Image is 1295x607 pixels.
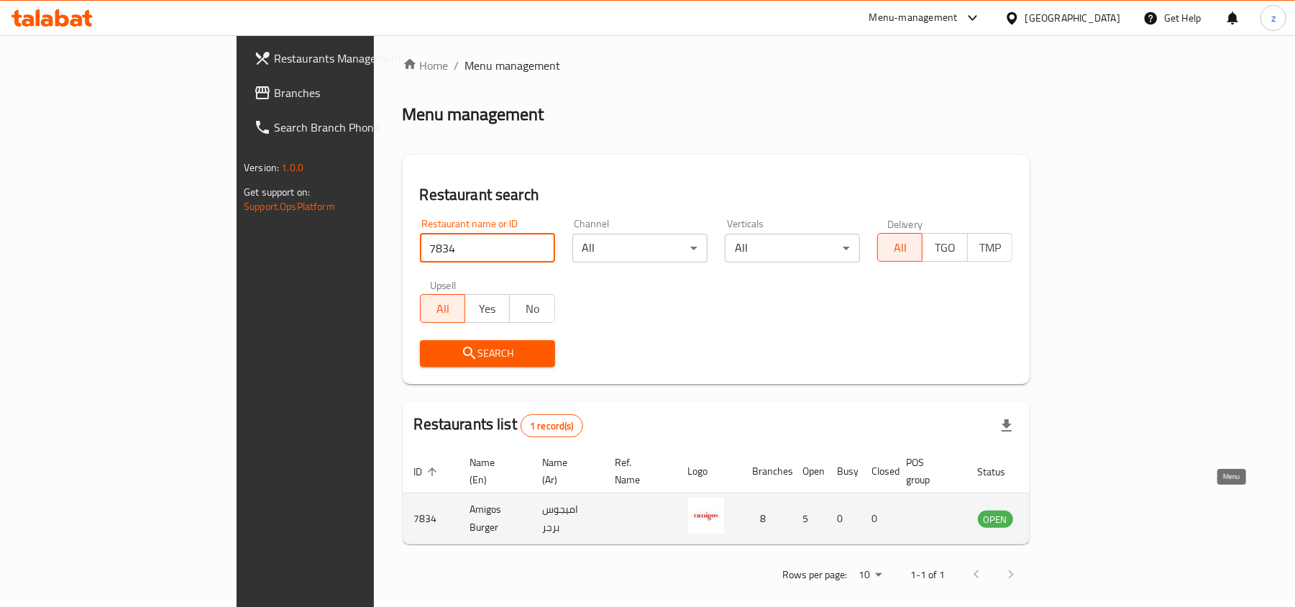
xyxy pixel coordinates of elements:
a: Restaurants Management [242,41,453,76]
span: ID [414,463,441,480]
span: Restaurants Management [274,50,441,67]
span: TMP [974,237,1007,258]
h2: Restaurant search [420,184,1012,206]
span: Branches [274,84,441,101]
a: Branches [242,76,453,110]
td: اميجوس برجر [531,493,604,544]
h2: Menu management [403,103,544,126]
span: 1 record(s) [521,419,582,433]
span: Name (En) [470,454,514,488]
div: [GEOGRAPHIC_DATA] [1025,10,1120,26]
th: Closed [861,449,895,493]
span: Search [431,344,544,362]
td: Amigos Burger [459,493,531,544]
button: No [509,294,554,323]
span: Ref. Name [616,454,659,488]
td: 5 [792,493,826,544]
span: Search Branch Phone [274,119,441,136]
span: Version: [244,158,279,177]
button: TMP [967,233,1012,262]
p: Rows per page: [782,566,847,584]
span: No [516,298,549,319]
div: Rows per page: [853,565,887,586]
label: Upsell [430,280,457,290]
img: Amigos Burger [688,498,724,534]
div: All [572,234,708,263]
input: Search for restaurant name or ID.. [420,234,555,263]
li: / [454,57,459,74]
th: Busy [826,449,861,493]
div: OPEN [978,511,1013,528]
p: 1-1 of 1 [910,566,945,584]
div: Menu-management [869,9,958,27]
nav: breadcrumb [403,57,1030,74]
span: All [884,237,917,258]
span: POS group [907,454,949,488]
span: Status [978,463,1025,480]
th: Logo [677,449,741,493]
button: All [420,294,465,323]
div: Total records count [521,414,583,437]
span: 1.0.0 [281,158,303,177]
a: Support.OpsPlatform [244,197,335,216]
span: Yes [471,298,504,319]
span: OPEN [978,511,1013,528]
button: TGO [922,233,967,262]
button: All [877,233,923,262]
span: TGO [928,237,961,258]
table: enhanced table [403,449,1092,544]
td: 0 [861,493,895,544]
span: Get support on: [244,183,310,201]
a: Search Branch Phone [242,110,453,145]
div: All [725,234,860,263]
h2: Restaurants list [414,414,583,437]
button: Search [420,340,555,367]
span: Name (Ar) [543,454,587,488]
td: 8 [741,493,792,544]
th: Open [792,449,826,493]
span: Menu management [465,57,561,74]
td: 0 [826,493,861,544]
span: All [426,298,459,319]
label: Delivery [887,219,923,229]
button: Yes [465,294,510,323]
span: z [1271,10,1276,26]
div: Export file [989,409,1024,443]
th: Branches [741,449,792,493]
